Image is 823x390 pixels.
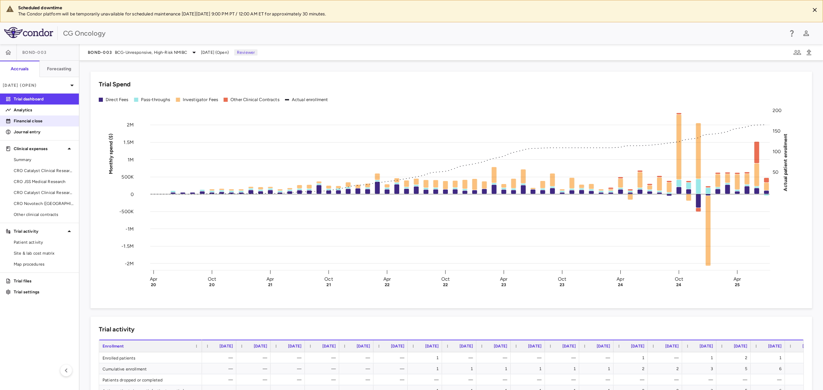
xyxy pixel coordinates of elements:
[131,191,134,197] tspan: 0
[723,374,747,385] div: —
[14,228,65,234] p: Trial activity
[414,352,439,363] div: 1
[345,363,370,374] div: —
[380,374,404,385] div: —
[326,282,331,287] text: 21
[482,374,507,385] div: —
[288,344,301,349] span: [DATE]
[597,344,610,349] span: [DATE]
[494,344,507,349] span: [DATE]
[210,282,215,287] text: 20
[47,66,72,72] h6: Forecasting
[103,344,124,349] span: Enrollment
[620,363,644,374] div: 2
[618,282,623,287] text: 24
[88,50,112,55] span: BOND-003
[700,344,713,349] span: [DATE]
[254,344,267,349] span: [DATE]
[119,209,134,215] tspan: -500K
[448,352,473,363] div: —
[63,28,783,38] div: CG Oncology
[14,239,73,245] span: Patient activity
[106,97,129,103] div: Direct Fees
[324,276,333,282] text: Oct
[631,344,644,349] span: [DATE]
[585,363,610,374] div: 1
[322,344,336,349] span: [DATE]
[385,282,390,287] text: 22
[665,344,679,349] span: [DATE]
[414,374,439,385] div: —
[345,374,370,385] div: —
[688,352,713,363] div: 1
[108,133,114,174] tspan: Monthly spend ($)
[311,363,336,374] div: —
[121,243,134,249] tspan: -1.5M
[141,97,170,103] div: Pass-throughs
[14,190,73,196] span: CRO Catalyst Clinical Research
[14,96,73,102] p: Trial dashboard
[757,363,782,374] div: 6
[127,122,134,128] tspan: 2M
[482,363,507,374] div: 1
[617,276,624,282] text: Apr
[482,352,507,363] div: —
[14,278,73,284] p: Trial files
[151,282,156,287] text: 20
[448,363,473,374] div: 1
[735,282,740,287] text: 25
[14,118,73,124] p: Financial close
[773,169,778,175] tspan: 50
[18,11,804,17] p: The Condor platform will be temporarily unavailable for scheduled maintenance [DATE][DATE] 9:00 P...
[18,5,804,11] div: Scheduled downtime
[654,352,679,363] div: —
[14,211,73,218] span: Other clinical contracts
[757,352,782,363] div: 1
[654,363,679,374] div: 2
[654,374,679,385] div: —
[208,363,233,374] div: —
[14,200,73,207] span: CRO Novotech ([GEOGRAPHIC_DATA]) Pty Ltd
[123,139,134,145] tspan: 1.5M
[219,344,233,349] span: [DATE]
[791,374,816,385] div: 1
[208,352,233,363] div: —
[773,148,781,154] tspan: 100
[14,179,73,185] span: CRO JSS Medical Research
[500,276,508,282] text: Apr
[208,374,233,385] div: —
[688,374,713,385] div: —
[380,363,404,374] div: —
[266,276,274,282] text: Apr
[734,344,747,349] span: [DATE]
[562,344,576,349] span: [DATE]
[14,261,73,267] span: Map procedures
[22,50,47,55] span: BOND-003
[558,276,566,282] text: Oct
[414,363,439,374] div: 1
[791,363,816,374] div: 7
[551,352,576,363] div: —
[311,352,336,363] div: —
[501,282,506,287] text: 23
[121,174,134,180] tspan: 500K
[551,374,576,385] div: —
[560,282,564,287] text: 23
[311,374,336,385] div: —
[99,363,202,374] div: Cumulative enrollment
[99,325,134,334] h6: Trial activity
[528,344,541,349] span: [DATE]
[230,97,279,103] div: Other Clinical Contracts
[460,344,473,349] span: [DATE]
[242,352,267,363] div: —
[773,128,780,134] tspan: 150
[292,97,328,103] div: Actual enrollment
[675,276,683,282] text: Oct
[757,374,782,385] div: —
[585,352,610,363] div: —
[620,374,644,385] div: —
[242,363,267,374] div: —
[14,168,73,174] span: CRO Catalyst Clinical Research - Cohort P
[345,352,370,363] div: —
[183,97,218,103] div: Investigator Fees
